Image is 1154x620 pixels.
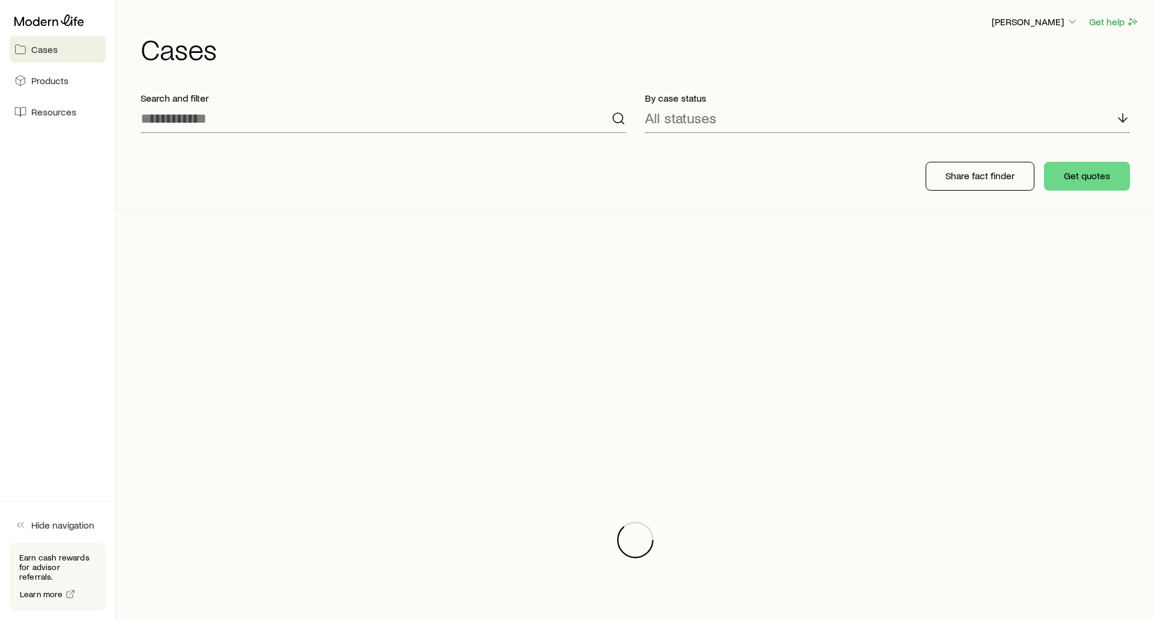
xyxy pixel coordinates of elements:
button: Hide navigation [10,512,106,538]
h1: Cases [141,34,1140,63]
span: Hide navigation [31,519,94,531]
span: Resources [31,106,76,118]
button: Get help [1088,15,1140,29]
p: By case status [645,92,1130,104]
p: Earn cash rewards for advisor referrals. [19,553,96,582]
p: All statuses [645,109,716,126]
p: Search and filter [141,92,626,104]
span: Products [31,75,69,87]
span: Cases [31,43,58,55]
button: Share fact finder [926,162,1034,191]
a: Resources [10,99,106,125]
a: Products [10,67,106,94]
div: Earn cash rewards for advisor referrals.Learn more [10,543,106,610]
span: Learn more [20,590,63,598]
button: Get quotes [1044,162,1130,191]
a: Cases [10,36,106,63]
p: [PERSON_NAME] [992,16,1078,28]
p: Share fact finder [945,170,1015,182]
button: [PERSON_NAME] [991,15,1079,29]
